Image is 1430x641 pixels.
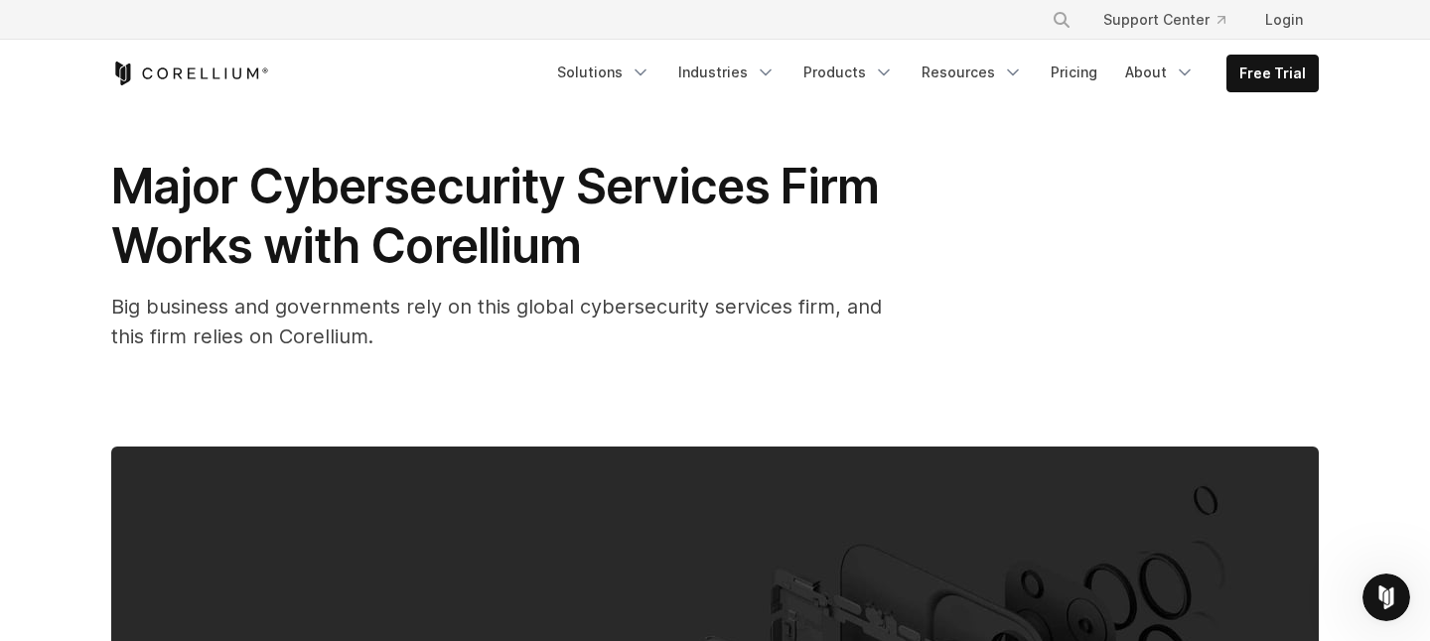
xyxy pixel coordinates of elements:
[111,295,882,348] span: Big business and governments rely on this global cybersecurity services firm, and this firm relie...
[666,55,787,90] a: Industries
[545,55,1319,92] div: Navigation Menu
[1227,56,1318,91] a: Free Trial
[1028,2,1319,38] div: Navigation Menu
[1113,55,1207,90] a: About
[910,55,1035,90] a: Resources
[1039,55,1109,90] a: Pricing
[111,62,269,85] a: Corellium Home
[545,55,662,90] a: Solutions
[1249,2,1319,38] a: Login
[1044,2,1079,38] button: Search
[791,55,906,90] a: Products
[1087,2,1241,38] a: Support Center
[1362,574,1410,621] iframe: Intercom live chat
[111,157,879,275] span: Major Cybersecurity Services Firm Works with Corellium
